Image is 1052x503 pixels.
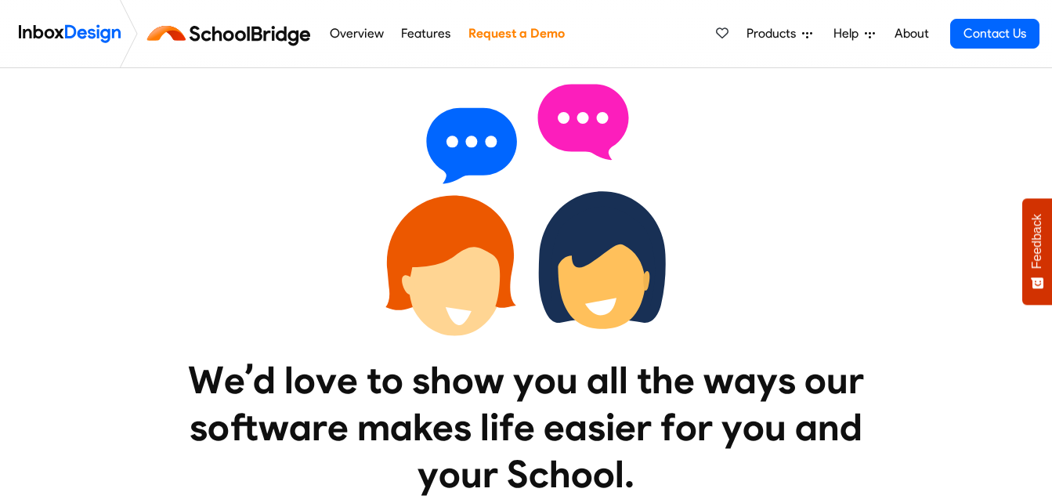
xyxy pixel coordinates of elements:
img: 2022_01_13_icon_conversation.svg [385,68,667,350]
span: Feedback [1030,214,1044,269]
img: schoolbridge logo [144,15,320,52]
a: Contact Us [950,19,1039,49]
a: Features [397,18,455,49]
span: Products [747,24,802,43]
a: Products [740,18,819,49]
a: Request a Demo [464,18,569,49]
button: Feedback - Show survey [1022,198,1052,305]
a: Help [827,18,881,49]
span: Help [833,24,865,43]
a: Overview [325,18,388,49]
a: About [890,18,933,49]
heading: We’d love to show you all the ways our software makes life easier for you and your School. [154,356,898,498]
